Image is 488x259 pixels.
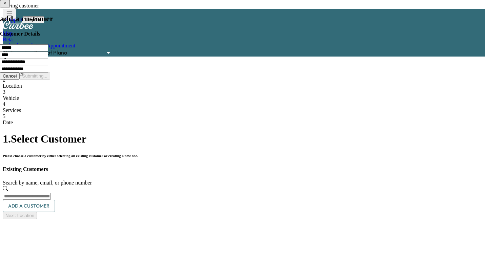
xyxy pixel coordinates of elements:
button: Submitting... [20,72,50,80]
h4: Existing Customers [3,166,485,172]
div: Saving customer [3,3,485,9]
div: Date [3,120,485,126]
div: Beta [3,37,485,43]
div: 2 [3,77,485,83]
div: Customer [3,71,485,77]
div: Back [3,57,485,65]
button: Add a customer [3,200,55,212]
a: MapBeta [3,30,485,43]
h6: Please choose a customer by either selecting an existing customer or creating a new one. [3,154,485,158]
h1: 1 . Select Customer [3,133,485,145]
div: Services [3,107,485,113]
button: Next: Location [3,212,37,219]
div: Vehicle [3,95,485,101]
label: Search by name, email, or phone number [3,180,92,186]
div: 5 [3,113,485,120]
div: 3 [3,89,485,95]
div: 1 [3,65,485,71]
div: Location [3,83,485,89]
div: 4 [3,101,485,107]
